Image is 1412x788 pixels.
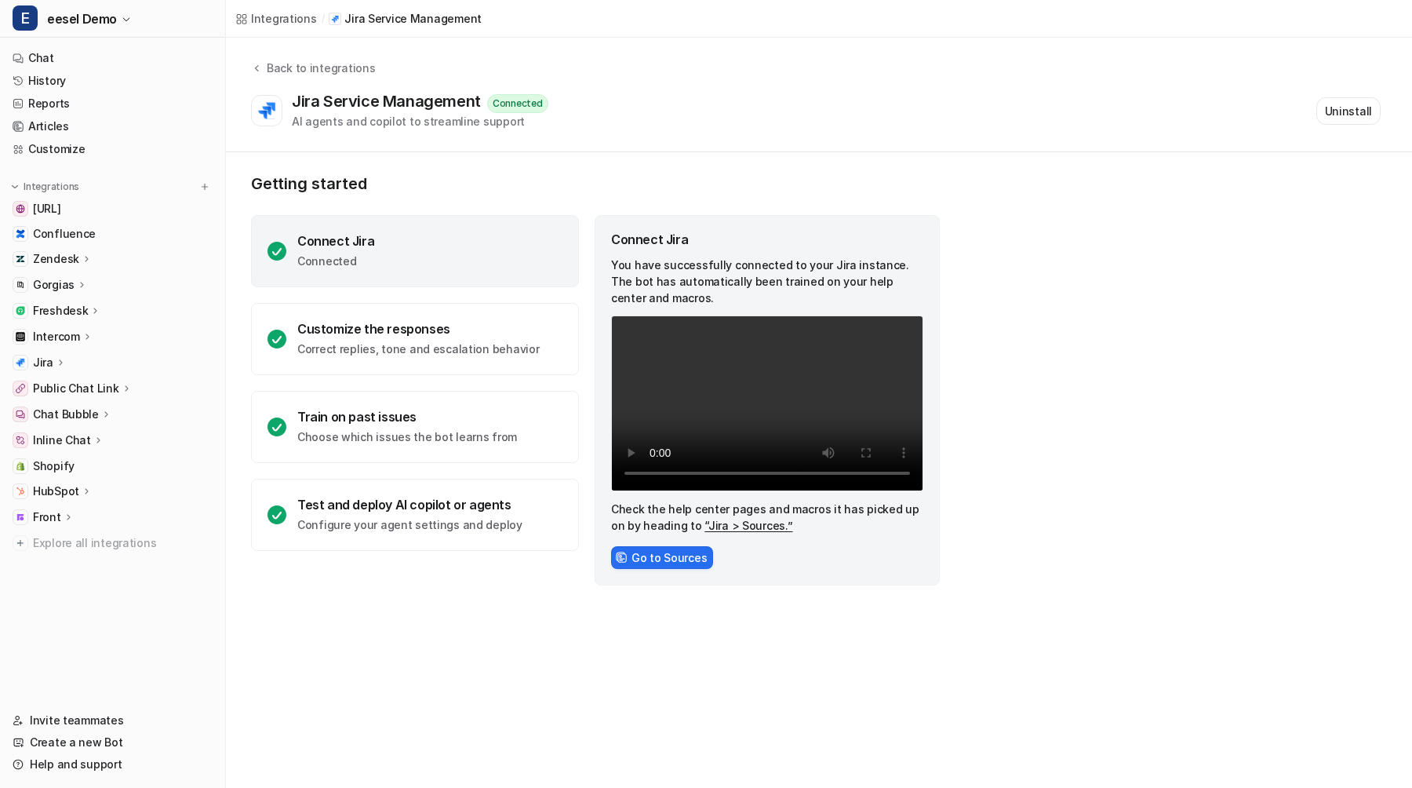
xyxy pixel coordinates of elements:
a: History [6,70,219,92]
div: AI agents and copilot to streamline support [292,113,548,130]
div: Integrations [251,10,317,27]
img: menu_add.svg [199,181,210,192]
p: Front [33,509,61,525]
img: Jira [16,358,25,367]
a: Reports [6,93,219,115]
button: Uninstall [1316,97,1381,125]
img: Zendesk [16,254,25,264]
img: expand menu [9,181,20,192]
video: Your browser does not support the video tag. [611,316,923,491]
a: Integrations [235,10,317,27]
img: Intercom [16,332,25,341]
div: Train on past issues [297,409,517,425]
p: Chat Bubble [33,407,99,422]
a: Jira Service Management [329,11,482,27]
button: Go to Sources [611,546,713,569]
img: Confluence [16,229,25,239]
a: Invite teammates [6,710,219,731]
p: Getting started [251,174,941,193]
button: Back to integrations [251,60,375,92]
p: Gorgias [33,277,75,293]
p: Public Chat Link [33,381,119,396]
p: Freshdesk [33,303,88,319]
a: “Jira > Sources.” [704,519,792,532]
img: sourcesIcon [616,552,627,563]
a: ShopifyShopify [6,455,219,477]
div: Connect Jira [297,233,374,249]
p: Intercom [33,329,80,345]
p: Connected [297,254,374,269]
span: Confluence [33,226,96,242]
p: Check the help center pages and macros it has picked up on by heading to [611,501,923,534]
span: Explore all integrations [33,531,213,556]
div: Customize the responses [297,321,539,337]
a: docs.eesel.ai[URL] [6,198,219,220]
p: Configure your agent settings and deploy [297,517,522,533]
span: E [13,5,38,31]
p: Zendesk [33,251,79,267]
div: Jira Service Management [292,92,487,111]
p: Jira Service Management [344,11,482,27]
img: Gorgias [16,280,25,290]
p: Choose which issues the bot learns from [297,429,517,445]
img: docs.eesel.ai [16,204,25,213]
img: explore all integrations [13,535,28,551]
a: Customize [6,138,219,160]
p: Correct replies, tone and escalation behavior [297,341,539,357]
span: eesel Demo [47,8,117,30]
a: ConfluenceConfluence [6,223,219,245]
button: Integrations [6,179,84,195]
img: Shopify [16,461,25,471]
p: Integrations [24,181,79,193]
div: Connected [487,94,548,113]
a: Articles [6,115,219,137]
div: Back to integrations [262,60,375,76]
a: Help and support [6,753,219,775]
div: Test and deploy AI copilot or agents [297,497,522,513]
img: Freshdesk [16,306,25,316]
img: Public Chat Link [16,384,25,393]
p: Jira [33,355,53,370]
span: [URL] [33,201,61,217]
p: HubSpot [33,483,79,499]
span: Shopify [33,458,75,474]
span: / [322,12,325,26]
img: Front [16,513,25,522]
img: Chat Bubble [16,410,25,419]
p: Inline Chat [33,432,91,448]
a: Chat [6,47,219,69]
a: Explore all integrations [6,532,219,554]
a: Create a new Bot [6,731,219,753]
p: You have successfully connected to your Jira instance. The bot has automatically been trained on ... [611,257,923,306]
img: HubSpot [16,487,25,496]
div: Connect Jira [611,232,923,247]
img: Inline Chat [16,436,25,445]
